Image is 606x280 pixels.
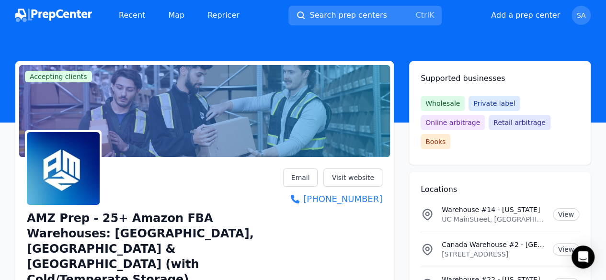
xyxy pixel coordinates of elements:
[421,115,485,130] span: Online arbitrage
[442,205,545,214] p: Warehouse #14 - [US_STATE]
[283,192,382,206] a: [PHONE_NUMBER]
[553,208,579,221] a: View
[429,11,434,20] kbd: K
[288,6,442,25] button: Search prep centersCtrlK
[553,243,579,256] a: View
[469,96,520,111] span: Private label
[323,168,382,187] a: Visit website
[442,249,545,259] p: [STREET_ADDRESS]
[421,184,579,195] h2: Locations
[309,10,387,21] span: Search prep centers
[577,12,586,19] span: SA
[421,134,450,149] span: Books
[572,246,595,269] div: Open Intercom Messenger
[421,73,579,84] h2: Supported businesses
[415,11,429,20] kbd: Ctrl
[283,168,318,187] a: Email
[442,214,545,224] p: UC MainStreet, [GEOGRAPHIC_DATA], [GEOGRAPHIC_DATA], [US_STATE][GEOGRAPHIC_DATA], [GEOGRAPHIC_DATA]
[160,6,192,25] a: Map
[489,115,550,130] span: Retail arbitrage
[200,6,247,25] a: Repricer
[421,96,465,111] span: Wholesale
[27,132,100,205] img: AMZ Prep - 25+ Amazon FBA Warehouses: US, Canada & UK (with Cold/Temperate Storage)
[111,6,153,25] a: Recent
[572,6,591,25] button: SA
[15,9,92,22] img: PrepCenter
[442,240,545,249] p: Canada Warehouse #2 - [GEOGRAPHIC_DATA]
[25,71,92,82] span: Accepting clients
[491,10,560,21] button: Add a prep center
